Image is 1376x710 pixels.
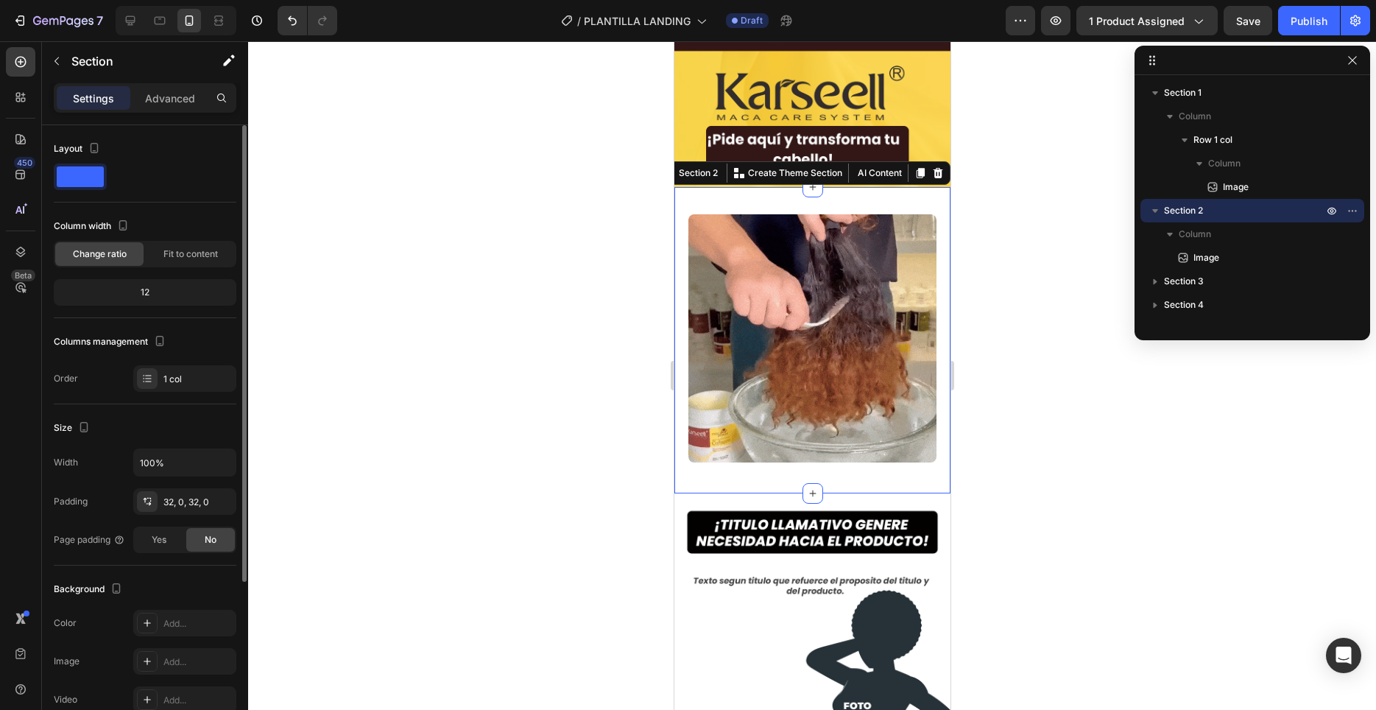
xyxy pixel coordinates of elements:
[1089,13,1185,29] span: 1 product assigned
[741,14,763,27] span: Draft
[278,6,337,35] div: Undo/Redo
[1224,6,1272,35] button: Save
[163,694,233,707] div: Add...
[1164,274,1204,289] span: Section 3
[71,52,192,70] p: Section
[54,616,77,630] div: Color
[1076,6,1218,35] button: 1 product assigned
[54,418,93,438] div: Size
[1179,227,1211,242] span: Column
[54,693,77,706] div: Video
[54,655,80,668] div: Image
[54,456,78,469] div: Width
[54,332,169,352] div: Columns management
[674,41,950,710] iframe: Design area
[1326,638,1361,673] div: Open Intercom Messenger
[163,373,233,386] div: 1 col
[1193,133,1232,147] span: Row 1 col
[57,282,233,303] div: 12
[152,533,166,546] span: Yes
[205,533,216,546] span: No
[96,12,103,29] p: 7
[1236,15,1260,27] span: Save
[54,217,132,236] div: Column width
[145,91,195,106] p: Advanced
[577,13,581,29] span: /
[1278,6,1340,35] button: Publish
[1179,109,1211,124] span: Column
[1291,13,1327,29] div: Publish
[163,617,233,630] div: Add...
[1164,203,1203,218] span: Section 2
[584,13,691,29] span: PLANTILLA LANDING
[14,157,35,169] div: 450
[54,372,78,385] div: Order
[73,91,114,106] p: Settings
[73,247,127,261] span: Change ratio
[1193,250,1219,265] span: Image
[6,6,110,35] button: 7
[134,449,236,476] input: Auto
[11,270,35,281] div: Beta
[163,247,218,261] span: Fit to content
[1164,321,1203,336] span: Section 5
[163,655,233,669] div: Add...
[1223,180,1249,194] span: Image
[54,139,103,159] div: Layout
[54,533,125,546] div: Page padding
[163,496,233,509] div: 32, 0, 32, 0
[1208,156,1241,171] span: Column
[1164,85,1202,100] span: Section 1
[1164,298,1204,312] span: Section 4
[54,495,88,508] div: Padding
[54,580,125,600] div: Background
